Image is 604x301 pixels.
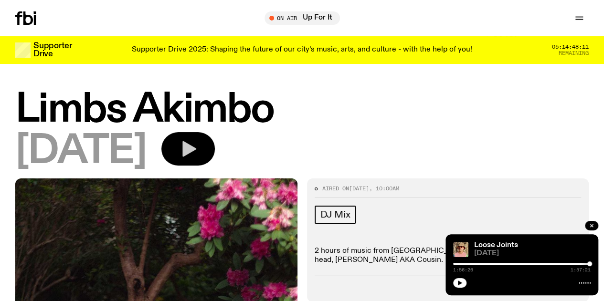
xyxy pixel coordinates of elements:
[33,42,72,58] h3: Supporter Drive
[453,242,468,257] img: Tyson stands in front of a paperbark tree wearing orange sunglasses, a suede bucket hat and a pin...
[320,209,350,220] span: DJ Mix
[265,11,340,25] button: On AirUp For It
[349,185,369,192] span: [DATE]
[453,268,473,272] span: 1:56:26
[369,185,399,192] span: , 10:00am
[552,44,589,50] span: 05:14:48:11
[322,185,349,192] span: Aired on
[474,250,591,257] span: [DATE]
[315,206,356,224] a: DJ Mix
[559,51,589,56] span: Remaining
[315,247,582,265] p: 2 hours of music from [GEOGRAPHIC_DATA]'s Moonshoe Label head, [PERSON_NAME] AKA Cousin.
[15,132,146,171] span: [DATE]
[571,268,591,272] span: 1:57:21
[15,91,589,129] h1: Limbs Akimbo
[132,46,472,54] p: Supporter Drive 2025: Shaping the future of our city’s music, arts, and culture - with the help o...
[474,241,518,249] a: Loose Joints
